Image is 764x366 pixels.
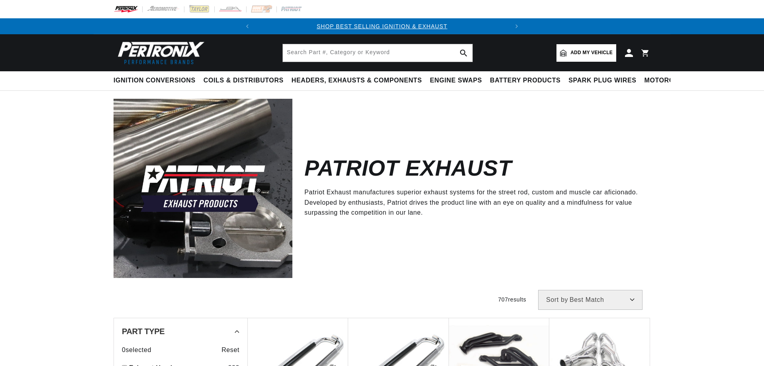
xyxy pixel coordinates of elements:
span: Battery Products [490,76,560,85]
p: Patriot Exhaust manufactures superior exhaust systems for the street rod, custom and muscle car a... [304,187,639,218]
div: Announcement [255,22,509,31]
input: Search Part #, Category or Keyword [283,44,472,62]
summary: Headers, Exhausts & Components [288,71,426,90]
button: Translation missing: en.sections.announcements.next_announcement [509,18,525,34]
img: Pertronix [114,39,205,67]
button: Translation missing: en.sections.announcements.previous_announcement [239,18,255,34]
span: Ignition Conversions [114,76,196,85]
summary: Ignition Conversions [114,71,200,90]
span: Sort by [546,297,568,303]
span: 0 selected [122,345,151,355]
h2: Patriot Exhaust [304,159,511,178]
span: Motorcycle [645,76,692,85]
span: Coils & Distributors [204,76,284,85]
span: Engine Swaps [430,76,482,85]
span: Spark Plug Wires [568,76,636,85]
slideshow-component: Translation missing: en.sections.announcements.announcement_bar [94,18,670,34]
button: search button [455,44,472,62]
select: Sort by [538,290,643,310]
span: Part Type [122,327,165,335]
img: Patriot Exhaust [114,99,292,278]
a: SHOP BEST SELLING IGNITION & EXHAUST [317,23,447,29]
div: 1 of 2 [255,22,509,31]
span: 707 results [498,296,526,303]
span: Reset [221,345,239,355]
summary: Battery Products [486,71,564,90]
summary: Engine Swaps [426,71,486,90]
a: Add my vehicle [556,44,616,62]
summary: Motorcycle [641,71,696,90]
summary: Spark Plug Wires [564,71,640,90]
summary: Coils & Distributors [200,71,288,90]
span: Add my vehicle [570,49,613,57]
span: Headers, Exhausts & Components [292,76,422,85]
